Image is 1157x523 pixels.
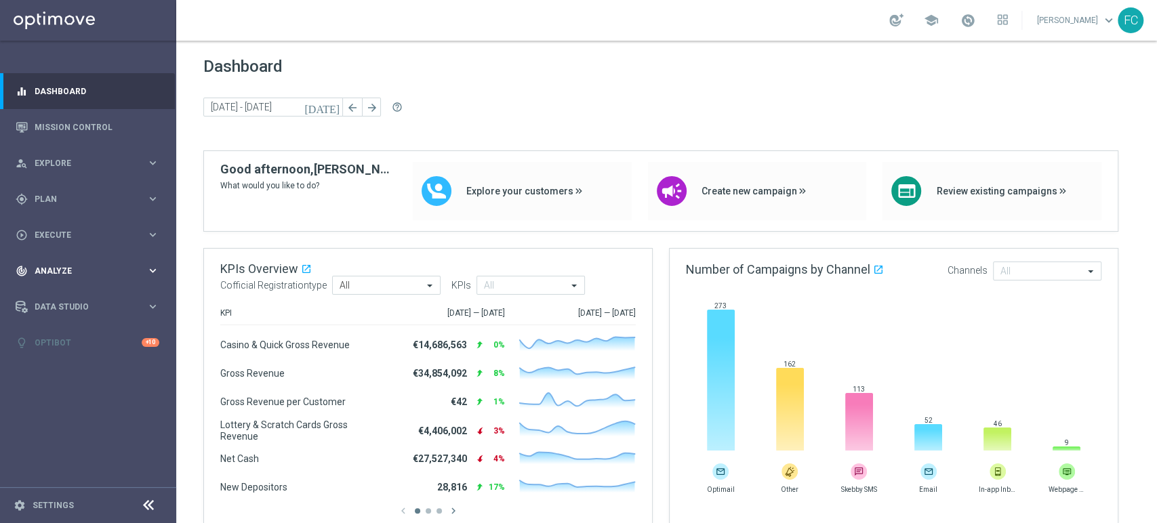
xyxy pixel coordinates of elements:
span: Analyze [35,267,146,275]
span: Execute [35,231,146,239]
a: [PERSON_NAME]keyboard_arrow_down [1036,10,1118,30]
i: settings [14,499,26,511]
button: gps_fixed Plan keyboard_arrow_right [15,194,160,205]
span: keyboard_arrow_down [1101,13,1116,28]
i: equalizer [16,85,28,98]
button: Mission Control [15,122,160,133]
a: Mission Control [35,109,159,145]
span: school [924,13,939,28]
i: keyboard_arrow_right [146,264,159,277]
i: keyboard_arrow_right [146,156,159,169]
div: Analyze [16,265,146,277]
i: track_changes [16,265,28,277]
div: +10 [142,338,159,347]
div: Explore [16,157,146,169]
button: Data Studio keyboard_arrow_right [15,301,160,312]
div: Dashboard [16,73,159,109]
i: keyboard_arrow_right [146,192,159,205]
button: lightbulb Optibot +10 [15,337,160,348]
div: Mission Control [16,109,159,145]
div: Optibot [16,325,159,360]
i: play_circle_outline [16,229,28,241]
div: Plan [16,193,146,205]
div: FC [1118,7,1143,33]
span: Plan [35,195,146,203]
i: keyboard_arrow_right [146,228,159,241]
button: play_circle_outline Execute keyboard_arrow_right [15,230,160,240]
a: Dashboard [35,73,159,109]
a: Settings [33,501,74,509]
div: Execute [16,229,146,241]
i: keyboard_arrow_right [146,300,159,313]
button: equalizer Dashboard [15,86,160,97]
i: gps_fixed [16,193,28,205]
span: Explore [35,159,146,167]
i: lightbulb [16,337,28,349]
div: Data Studio [16,301,146,313]
button: person_search Explore keyboard_arrow_right [15,158,160,169]
button: track_changes Analyze keyboard_arrow_right [15,266,160,276]
span: Data Studio [35,303,146,311]
i: person_search [16,157,28,169]
a: Optibot [35,325,142,360]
